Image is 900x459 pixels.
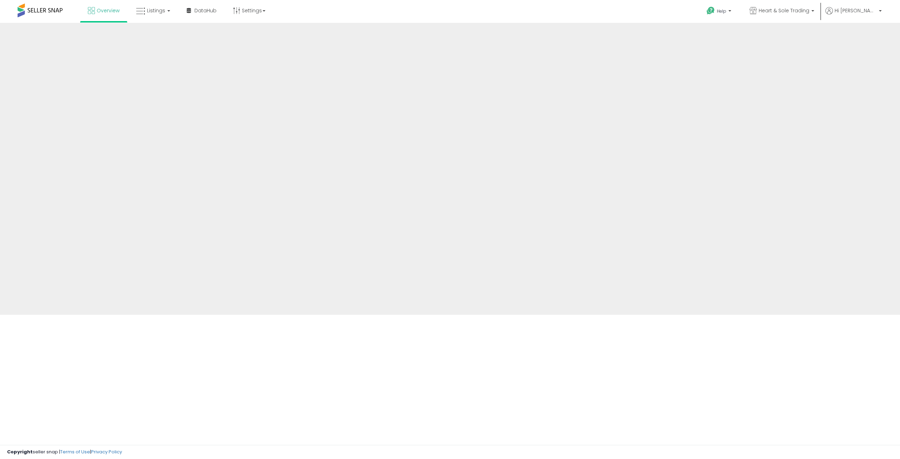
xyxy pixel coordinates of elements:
[717,8,726,14] span: Help
[835,7,877,14] span: Hi [PERSON_NAME]
[701,1,738,23] a: Help
[825,7,882,23] a: Hi [PERSON_NAME]
[97,7,120,14] span: Overview
[759,7,809,14] span: Heart & Sole Trading
[194,7,217,14] span: DataHub
[147,7,165,14] span: Listings
[706,6,715,15] i: Get Help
